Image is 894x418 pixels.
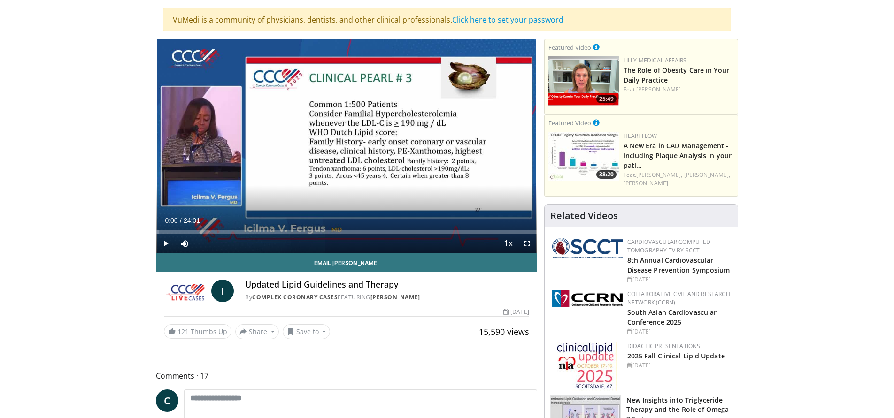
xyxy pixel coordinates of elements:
[211,280,234,302] a: I
[180,217,182,224] span: /
[636,85,681,93] a: [PERSON_NAME]
[283,324,331,339] button: Save to
[627,290,730,306] a: Collaborative CME and Research Network (CCRN)
[518,234,537,253] button: Fullscreen
[548,56,619,106] img: e1208b6b-349f-4914-9dd7-f97803bdbf1d.png.150x105_q85_crop-smart_upscale.png
[627,256,730,274] a: 8th Annual Cardiovascular Disease Prevention Symposium
[165,217,177,224] span: 0:00
[156,370,537,382] span: Comments 17
[499,234,518,253] button: Playback Rate
[627,361,730,370] div: [DATE]
[156,234,175,253] button: Play
[550,210,618,221] h4: Related Videos
[624,66,729,84] a: The Role of Obesity Care in Your Daily Practice
[624,141,732,170] a: A New Era in CAD Management - including Plaque Analysis in your pati…
[370,293,420,301] a: [PERSON_NAME]
[627,327,730,336] div: [DATE]
[164,280,208,302] img: Complex Coronary Cases
[627,238,711,254] a: Cardiovascular Computed Tomography TV by SCCT
[156,253,537,272] a: Email [PERSON_NAME]
[552,238,623,258] img: 51a70120-4f25-49cc-93a4-67582377e75f.png.150x105_q85_autocrop_double_scale_upscale_version-0.2.png
[252,293,338,301] a: Complex Coronary Cases
[624,132,657,140] a: Heartflow
[548,56,619,106] a: 25:49
[552,290,623,307] img: a04ee3ba-8487-4636-b0fb-5e8d268f3737.png.150x105_q85_autocrop_double_scale_upscale_version-0.2.png
[624,179,668,187] a: [PERSON_NAME]
[175,234,194,253] button: Mute
[503,308,529,316] div: [DATE]
[548,132,619,181] img: 738d0e2d-290f-4d89-8861-908fb8b721dc.150x105_q85_crop-smart_upscale.jpg
[164,324,231,339] a: 121 Thumbs Up
[627,308,717,327] a: South Asian Cardiovascular Conference 2025
[479,326,529,337] span: 15,590 views
[627,351,725,360] a: 2025 Fall Clinical Lipid Update
[624,85,734,94] div: Feat.
[627,342,730,350] div: Didactic Presentations
[163,8,731,31] div: VuMedi is a community of physicians, dentists, and other clinical professionals.
[245,280,529,290] h4: Updated Lipid Guidelines and Therapy
[624,171,734,188] div: Feat.
[596,95,617,103] span: 25:49
[156,39,537,253] video-js: Video Player
[156,230,537,234] div: Progress Bar
[548,132,619,181] a: 38:20
[557,342,617,391] img: d65bce67-f81a-47c5-b47d-7b8806b59ca8.jpg.150x105_q85_autocrop_double_scale_upscale_version-0.2.jpg
[177,327,189,336] span: 121
[627,275,730,284] div: [DATE]
[624,56,687,64] a: Lilly Medical Affairs
[452,15,563,25] a: Click here to set your password
[156,389,178,412] a: C
[548,119,591,127] small: Featured Video
[636,171,682,179] a: [PERSON_NAME],
[596,170,617,179] span: 38:20
[684,171,730,179] a: [PERSON_NAME],
[184,217,200,224] span: 24:01
[235,324,279,339] button: Share
[548,43,591,52] small: Featured Video
[245,293,529,302] div: By FEATURING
